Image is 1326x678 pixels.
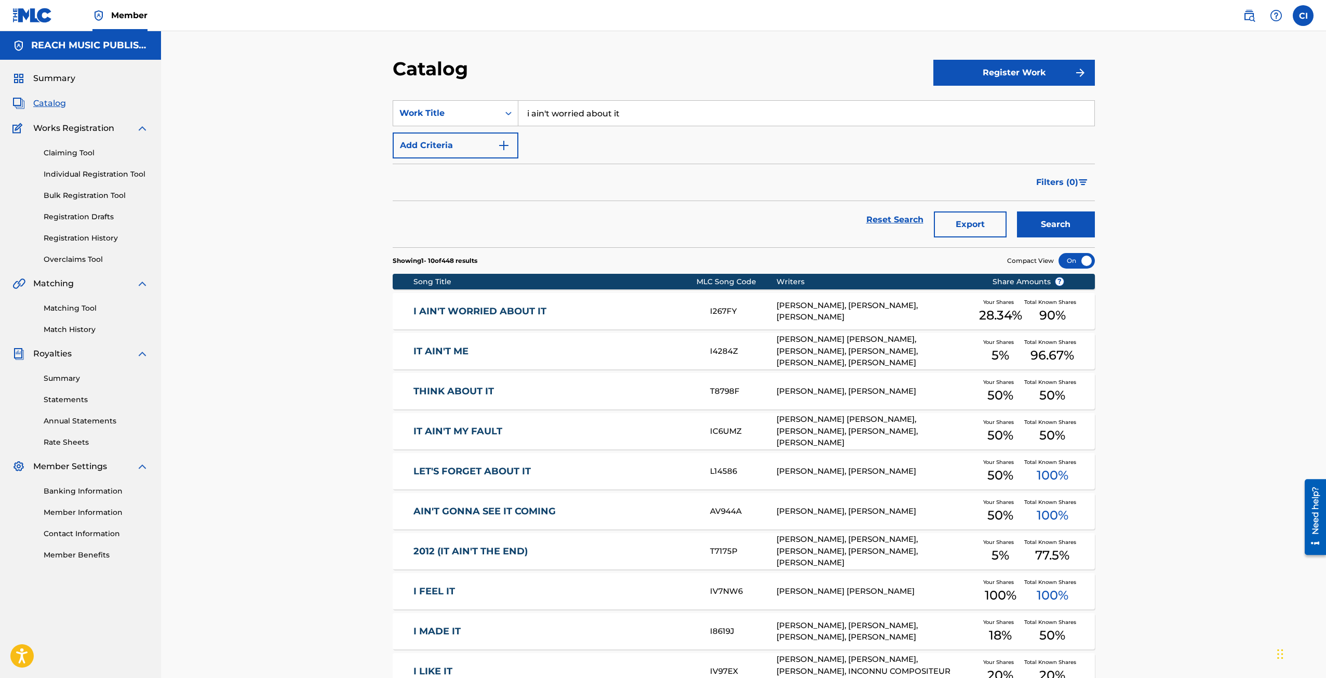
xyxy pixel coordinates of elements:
img: MLC Logo [12,8,52,23]
span: Share Amounts [993,276,1064,287]
span: 77.5 % [1035,546,1069,565]
div: IV97EX [710,666,776,677]
a: Rate Sheets [44,437,149,448]
div: T7175P [710,546,776,557]
h5: REACH MUSIC PUBLISHING [31,39,149,51]
div: AV944A [710,506,776,517]
span: Total Known Shares [1024,298,1080,306]
span: Your Shares [983,418,1018,426]
a: I LIKE IT [413,666,696,677]
div: Work Title [399,107,493,119]
span: 50 % [1039,426,1065,445]
div: I4284Z [710,345,776,357]
div: [PERSON_NAME], [PERSON_NAME] [776,466,976,477]
a: I FEEL IT [413,586,696,597]
a: CatalogCatalog [12,97,66,110]
span: Your Shares [983,498,1018,506]
div: MLC Song Code [697,276,776,287]
a: Annual Statements [44,416,149,427]
img: Top Rightsholder [92,9,105,22]
a: I MADE IT [413,626,696,637]
div: [PERSON_NAME], [PERSON_NAME], [PERSON_NAME], [PERSON_NAME] [776,620,976,643]
div: [PERSON_NAME], [PERSON_NAME] [776,385,976,397]
div: Song Title [413,276,697,287]
a: I AIN'T WORRIED ABOUT IT [413,305,696,317]
div: I267FY [710,305,776,317]
div: [PERSON_NAME] [PERSON_NAME], [PERSON_NAME], [PERSON_NAME], [PERSON_NAME] [776,414,976,449]
a: Overclaims Tool [44,254,149,265]
a: IT AIN'T ME [413,345,696,357]
a: Summary [44,373,149,384]
span: Total Known Shares [1024,618,1080,626]
span: Your Shares [983,298,1018,306]
span: Royalties [33,348,72,360]
span: Total Known Shares [1024,658,1080,666]
img: Accounts [12,39,25,52]
span: Matching [33,277,74,290]
a: Match History [44,324,149,335]
span: 50 % [987,466,1013,485]
div: [PERSON_NAME], [PERSON_NAME] [776,506,976,517]
form: Search Form [393,100,1095,247]
iframe: Chat Widget [1274,628,1326,678]
a: LET'S FORGET ABOUT IT [413,466,696,477]
div: Drag [1277,639,1283,670]
img: filter [1079,179,1088,185]
img: help [1270,9,1282,22]
span: 96.67 % [1030,346,1074,365]
span: Compact View [1007,256,1054,265]
span: Member [111,9,148,21]
a: Member Benefits [44,550,149,561]
span: Your Shares [983,578,1018,586]
a: Registration History [44,233,149,244]
div: [PERSON_NAME] [PERSON_NAME], [PERSON_NAME], [PERSON_NAME], [PERSON_NAME], [PERSON_NAME] [776,334,976,369]
span: 50 % [1039,626,1065,645]
a: Contact Information [44,528,149,539]
img: Royalties [12,348,25,360]
h2: Catalog [393,57,473,81]
div: IC6UMZ [710,426,776,437]
a: Bulk Registration Tool [44,190,149,201]
a: IT AIN'T MY FAULT [413,426,696,437]
span: Total Known Shares [1024,378,1080,386]
span: Total Known Shares [1024,578,1080,586]
button: Add Criteria [393,132,518,158]
span: Your Shares [983,618,1018,626]
a: Reset Search [861,208,929,231]
span: 100 % [985,586,1016,605]
span: Total Known Shares [1024,418,1080,426]
a: Member Information [44,507,149,518]
div: [PERSON_NAME], [PERSON_NAME], [PERSON_NAME], [PERSON_NAME], [PERSON_NAME] [776,534,976,569]
button: Search [1017,211,1095,237]
span: 100 % [1037,586,1068,605]
span: 50 % [987,426,1013,445]
img: Matching [12,277,25,290]
a: Matching Tool [44,303,149,314]
div: Help [1266,5,1287,26]
span: Your Shares [983,338,1018,346]
a: Registration Drafts [44,211,149,222]
span: 50 % [987,506,1013,525]
span: Total Known Shares [1024,498,1080,506]
a: Public Search [1239,5,1260,26]
button: Filters (0) [1030,169,1095,195]
a: Statements [44,394,149,405]
span: Your Shares [983,378,1018,386]
span: Your Shares [983,458,1018,466]
span: 100 % [1037,506,1068,525]
a: THINK ABOUT IT [413,385,696,397]
span: 50 % [987,386,1013,405]
img: expand [136,460,149,473]
span: 5 % [992,546,1009,565]
span: Your Shares [983,658,1018,666]
img: Member Settings [12,460,25,473]
img: search [1243,9,1255,22]
span: Catalog [33,97,66,110]
span: Total Known Shares [1024,458,1080,466]
span: Filters ( 0 ) [1036,176,1078,189]
span: ? [1055,277,1064,286]
div: [PERSON_NAME], [PERSON_NAME], [PERSON_NAME] [776,300,976,323]
p: Showing 1 - 10 of 448 results [393,256,477,265]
